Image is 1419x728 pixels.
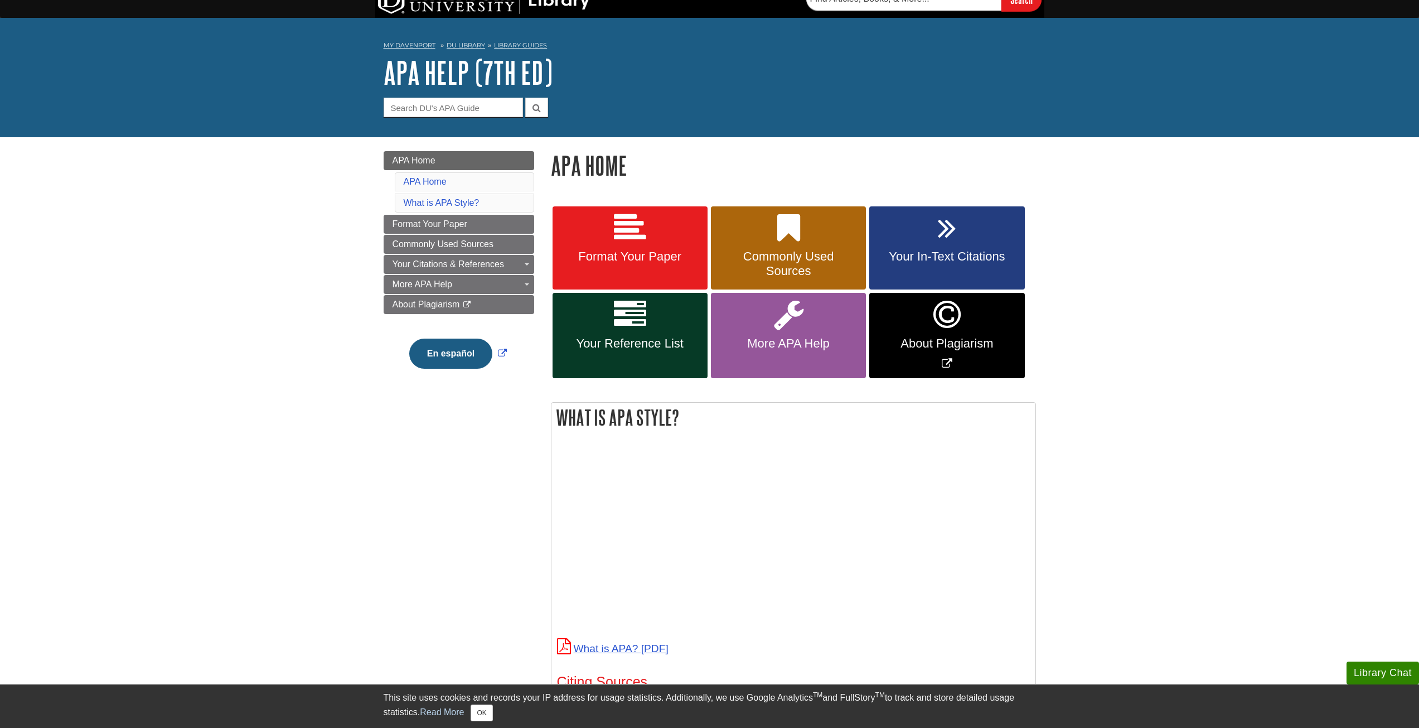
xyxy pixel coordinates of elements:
i: This link opens in a new window [462,301,472,308]
span: More APA Help [393,279,452,289]
a: Your Citations & References [384,255,534,274]
a: About Plagiarism [384,295,534,314]
span: More APA Help [719,336,858,351]
h1: APA Home [551,151,1036,180]
span: About Plagiarism [393,300,460,309]
a: APA Home [404,177,447,186]
button: En español [409,339,492,369]
a: APA Help (7th Ed) [384,55,553,90]
button: Library Chat [1347,662,1419,684]
a: More APA Help [384,275,534,294]
span: Format Your Paper [561,249,699,264]
a: DU Library [447,41,485,49]
iframe: What is APA? [557,452,869,628]
a: Your In-Text Citations [869,206,1024,290]
sup: TM [875,691,885,699]
span: Format Your Paper [393,219,467,229]
a: Commonly Used Sources [384,235,534,254]
a: Link opens in new window [869,293,1024,378]
a: Library Guides [494,41,547,49]
span: APA Home [393,156,435,165]
span: Commonly Used Sources [719,249,858,278]
span: Your In-Text Citations [878,249,1016,264]
a: Link opens in new window [406,349,510,358]
a: Your Reference List [553,293,708,378]
div: Guide Page Menu [384,151,534,388]
div: This site uses cookies and records your IP address for usage statistics. Additionally, we use Goo... [384,691,1036,721]
button: Close [471,705,492,721]
a: Format Your Paper [384,215,534,234]
a: Commonly Used Sources [711,206,866,290]
a: What is APA Style? [404,198,480,208]
span: About Plagiarism [878,336,1016,351]
span: Your Reference List [561,336,699,351]
input: Search DU's APA Guide [384,98,523,117]
a: APA Home [384,151,534,170]
sup: TM [813,691,822,699]
a: What is APA? [557,643,669,654]
span: Your Citations & References [393,259,504,269]
a: More APA Help [711,293,866,378]
a: Format Your Paper [553,206,708,290]
span: Commonly Used Sources [393,239,493,249]
h3: Citing Sources [557,674,1030,690]
h2: What is APA Style? [551,403,1035,432]
a: My Davenport [384,41,435,50]
a: Read More [420,707,464,717]
nav: breadcrumb [384,38,1036,56]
